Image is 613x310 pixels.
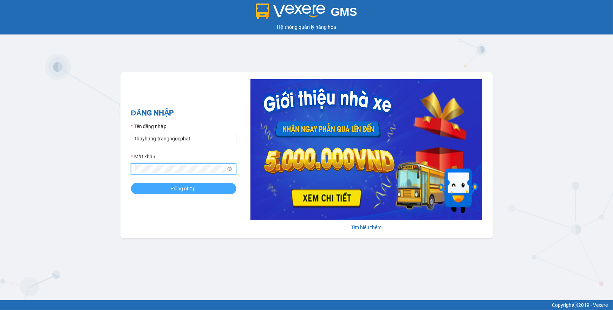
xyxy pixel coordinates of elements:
a: GMS [256,11,357,16]
span: copyright [573,303,578,308]
div: Copyright 2019 - Vexere [5,301,608,309]
div: Tìm hiểu thêm [250,223,482,231]
label: Tên đăng nhập [131,122,167,130]
h2: ĐĂNG NHẬP [131,107,236,119]
img: logo 2 [256,4,325,19]
span: GMS [331,5,357,18]
div: Hệ thống quản lý hàng hóa [2,23,611,31]
span: Đăng nhập [171,185,196,192]
input: Mật khẩu [135,165,226,173]
input: Tên đăng nhập [131,133,236,144]
button: Đăng nhập [131,183,236,194]
label: Mật khẩu [131,153,155,160]
span: eye-invisible [227,166,232,171]
img: banner-0 [250,79,482,220]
